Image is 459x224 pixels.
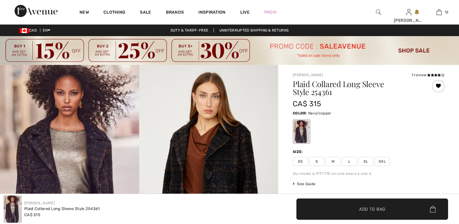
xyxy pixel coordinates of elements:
[4,195,22,223] img: Plaid Collared Long Sleeve Style 254361
[293,73,323,77] a: [PERSON_NAME]
[406,9,411,15] a: Sign In
[406,8,411,16] img: My Info
[79,10,89,16] a: New
[15,5,58,17] img: 1ère Avenue
[375,157,390,166] span: XXL
[376,8,381,16] img: search the website
[308,111,331,115] span: Navy/copper
[43,28,50,32] span: EN
[296,199,448,220] button: Add to Bag
[445,9,449,15] span: 12
[166,10,184,16] a: Brands
[293,181,316,187] span: Size Guide
[412,72,444,78] div: 1 review
[103,10,125,16] a: Clothing
[293,80,419,96] h1: Plaid Collared Long Sleeve Style 254361
[24,201,55,205] a: [PERSON_NAME]
[394,17,424,24] div: [PERSON_NAME]
[424,8,454,16] a: 12
[140,10,151,16] a: Sale
[326,157,341,166] span: M
[293,171,444,176] div: Our model is 5'9"/175 cm and wears a size 6.
[240,9,250,15] a: Live
[293,100,321,108] span: CA$ 315
[358,157,373,166] span: XL
[293,157,308,166] span: XS
[430,206,436,212] img: Bag.svg
[19,28,39,32] span: CAD
[198,10,225,16] span: Inspiration
[264,9,276,15] a: Prom
[293,111,307,115] span: Color:
[24,212,40,217] span: CA$ 315
[293,149,304,154] div: Size:
[437,8,442,16] img: My Bag
[309,157,324,166] span: S
[19,28,29,33] img: Canadian Dollar
[359,206,385,212] span: Add to Bag
[24,206,100,212] div: Plaid Collared Long Sleeve Style 254361
[294,120,309,143] div: Navy/copper
[342,157,357,166] span: L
